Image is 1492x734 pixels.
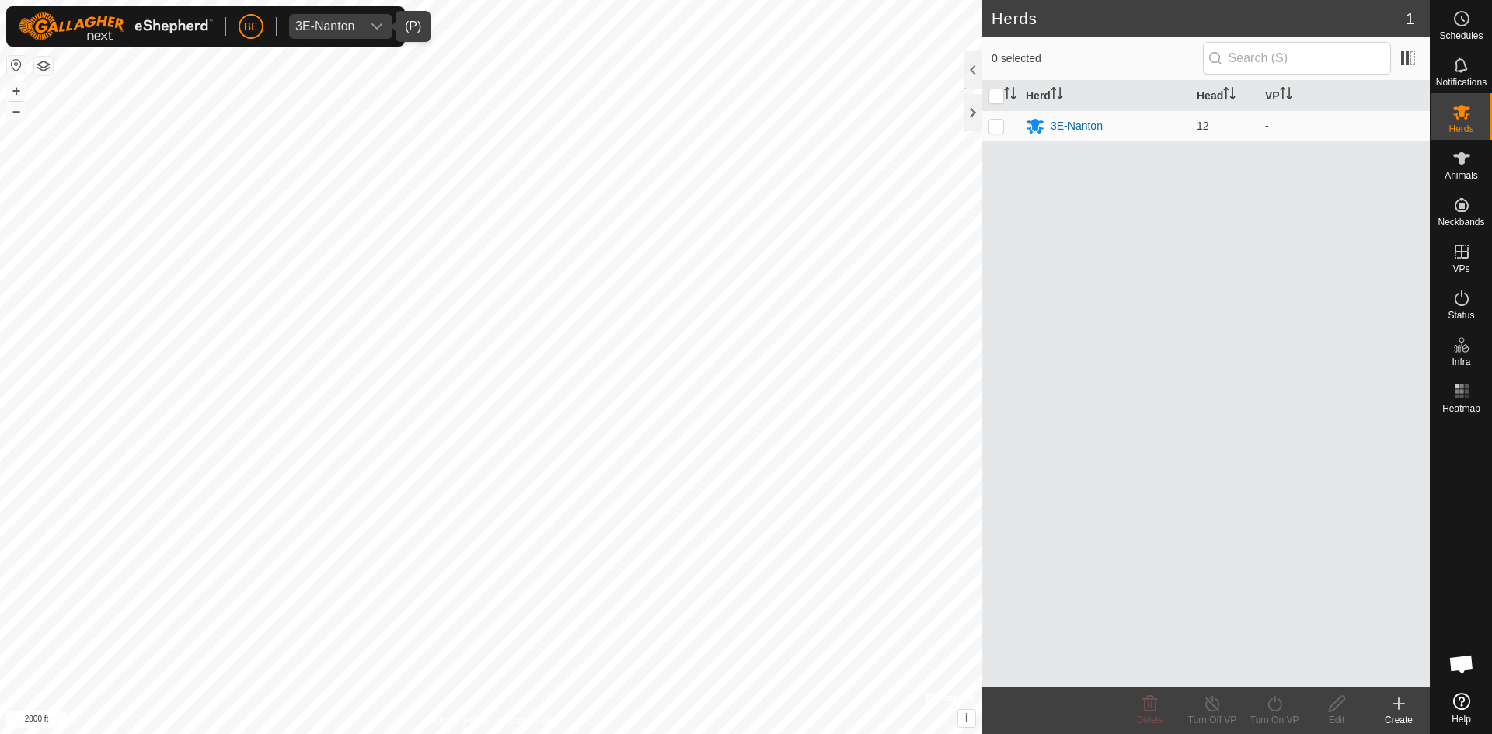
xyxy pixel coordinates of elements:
th: Head [1190,81,1259,111]
div: 3E-Nanton [1051,118,1103,134]
span: 3E-Nanton [289,14,361,39]
button: – [7,102,26,120]
button: Reset Map [7,56,26,75]
button: i [958,710,975,727]
img: Gallagher Logo [19,12,213,40]
span: Herds [1448,124,1473,134]
div: dropdown trigger [361,14,392,39]
a: Help [1431,687,1492,730]
span: Heatmap [1442,404,1480,413]
a: Privacy Policy [430,714,488,728]
th: Herd [1020,81,1190,111]
button: Map Layers [34,57,53,75]
div: Turn On VP [1243,713,1305,727]
span: Infra [1452,357,1470,367]
span: Delete [1137,715,1164,725]
p-sorticon: Activate to sort [1004,89,1016,102]
span: Help [1452,715,1471,724]
span: Animals [1445,171,1478,180]
span: 12 [1197,120,1209,132]
th: VP [1259,81,1430,111]
p-sorticon: Activate to sort [1280,89,1292,102]
input: Search (S) [1203,42,1391,75]
span: Schedules [1439,31,1483,40]
p-sorticon: Activate to sort [1051,89,1063,102]
span: Neckbands [1438,217,1484,227]
span: VPs [1452,264,1469,273]
td: - [1259,110,1430,141]
span: BE [244,19,259,35]
p-sorticon: Activate to sort [1223,89,1236,102]
div: 3E-Nanton [295,20,355,33]
span: 0 selected [992,50,1203,67]
button: + [7,82,26,100]
h2: Herds [992,9,1406,28]
div: Create [1368,713,1430,727]
div: Edit [1305,713,1368,727]
span: 1 [1406,7,1414,30]
a: Contact Us [507,714,553,728]
span: i [965,711,968,725]
div: Turn Off VP [1181,713,1243,727]
div: Open chat [1438,641,1485,687]
span: Notifications [1436,78,1487,87]
span: Status [1448,311,1474,320]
